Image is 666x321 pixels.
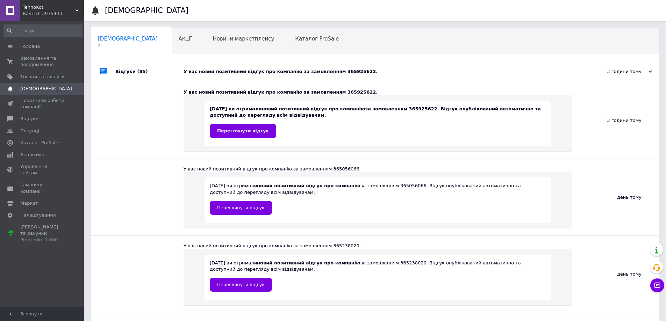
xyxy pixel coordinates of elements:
h1: [DEMOGRAPHIC_DATA] [105,6,188,15]
span: Головна [20,43,40,50]
span: Управління сайтом [20,163,65,176]
div: У вас новий позитивний відгук про компанію за замовленням 365056066. [184,166,572,172]
div: день тому [572,236,659,312]
span: Маркет [20,200,38,206]
div: У вас новий позитивний відгук про компанію за замовленням 365925622. [184,68,582,75]
b: новий позитивний відгук про компанію [257,260,360,265]
span: [PERSON_NAME] та рахунки [20,224,65,243]
button: Чат з покупцем [650,278,664,292]
div: [DATE] ви отримали за замовленням 365056066. Відгук опублікований автоматично та доступний до пер... [210,183,545,214]
span: Новини маркетплейсу [213,36,274,42]
div: [DATE] ви отримали за замовленням 365925622. Відгук опублікований автоматично та доступний до пер... [210,106,545,138]
a: Переглянути відгук [210,124,276,138]
span: Каталог ProSale [295,36,339,42]
div: 3 години тому [582,68,652,75]
div: 3 години тому [572,82,659,159]
span: [DEMOGRAPHIC_DATA] [98,36,158,42]
span: Переглянути відгук [217,128,269,133]
span: (85) [137,69,148,74]
span: Відгуки [20,116,38,122]
span: Переглянути відгук [217,282,265,287]
div: Відгуки [115,61,184,82]
span: Замовлення та повідомлення [20,55,65,68]
span: Каталог ProSale [20,140,58,146]
span: Показники роботи компанії [20,97,65,110]
input: Пошук [3,24,83,37]
span: Налаштування [20,212,56,218]
div: Prom мікс 1 000 [20,237,65,243]
span: Гаманець компанії [20,182,65,194]
div: день тому [572,159,659,235]
div: Ваш ID: 3975443 [23,10,84,17]
div: [DATE] ви отримали за замовленням 365238020. Відгук опублікований автоматично та доступний до пер... [210,260,545,292]
span: Переглянути відгук [217,205,265,210]
span: Покупці [20,128,39,134]
b: новий позитивний відгук про компанію [257,183,360,188]
span: Акції [179,36,192,42]
span: TehnoKot [23,4,75,10]
div: У вас новий позитивний відгук про компанію за замовленням 365238020. [184,243,572,249]
span: Товари та послуги [20,74,65,80]
span: 2 [98,43,158,49]
a: Переглянути відгук [210,201,272,215]
span: Аналітика [20,152,44,158]
span: [DEMOGRAPHIC_DATA] [20,86,72,92]
a: Переглянути відгук [210,278,272,292]
b: новий позитивний відгук про компанію [262,106,365,111]
div: У вас новий позитивний відгук про компанію за замовленням 365925622. [184,89,572,95]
